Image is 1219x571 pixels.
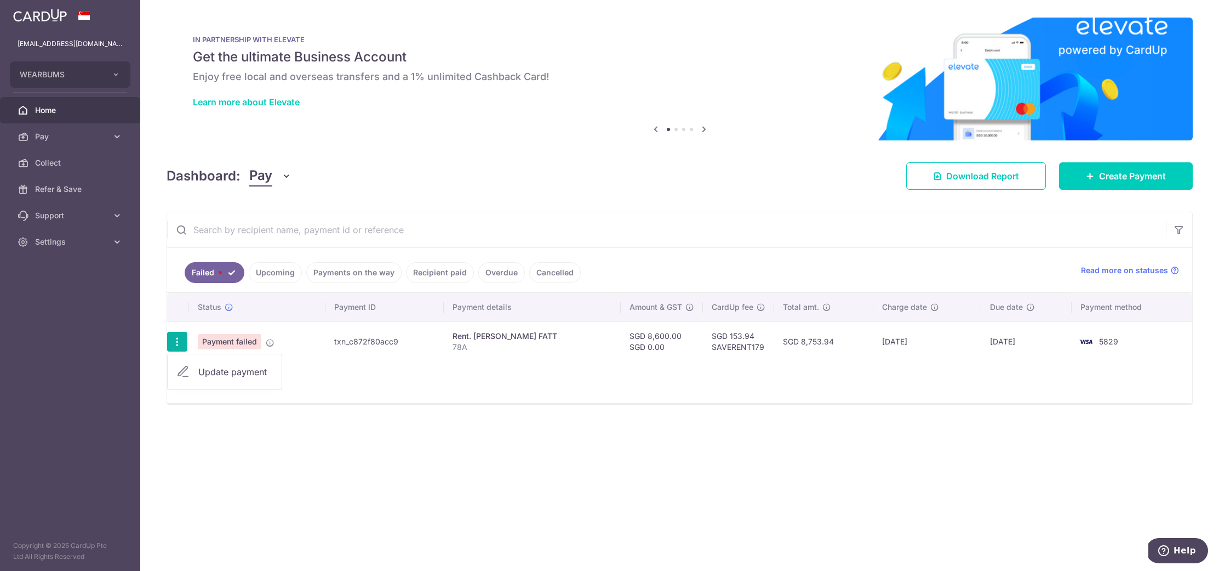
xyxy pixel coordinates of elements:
[882,302,927,313] span: Charge date
[35,236,107,247] span: Settings
[783,302,819,313] span: Total amt.
[1072,293,1192,321] th: Payment method
[1059,162,1193,190] a: Create Payment
[193,70,1166,83] h6: Enjoy free local and overseas transfers and a 1% unlimited Cashback Card!
[712,302,753,313] span: CardUp fee
[193,35,1166,44] p: IN PARTNERSHIP WITH ELEVATE
[774,321,873,361] td: SGD 8,753.94
[1148,538,1208,566] iframe: Opens a widget where you can find more information
[306,262,402,283] a: Payments on the way
[193,97,300,108] a: Learn more about Elevate
[35,105,107,116] span: Home
[249,166,291,186] button: Pay
[325,293,444,321] th: Payment ID
[18,38,123,49] p: [EMAIL_ADDRESS][DOMAIN_NAME]
[185,262,244,283] a: Failed
[35,131,107,142] span: Pay
[453,331,612,342] div: Rent. [PERSON_NAME] FATT
[167,18,1193,140] img: Renovation banner
[13,9,67,22] img: CardUp
[453,342,612,353] p: 78A
[35,210,107,221] span: Support
[249,262,302,283] a: Upcoming
[990,302,1023,313] span: Due date
[198,334,261,349] span: Payment failed
[1081,265,1179,276] a: Read more on statuses
[529,262,581,283] a: Cancelled
[10,61,130,88] button: WEARBUMS
[1099,169,1166,183] span: Create Payment
[193,48,1166,66] h5: Get the ultimate Business Account
[1099,337,1118,346] span: 5829
[946,169,1019,183] span: Download Report
[981,321,1072,361] td: [DATE]
[621,321,703,361] td: SGD 8,600.00 SGD 0.00
[1081,265,1168,276] span: Read more on statuses
[444,293,621,321] th: Payment details
[703,321,774,361] td: SGD 153.94 SAVERENT179
[167,166,241,186] h4: Dashboard:
[249,166,272,186] span: Pay
[478,262,525,283] a: Overdue
[20,69,101,80] span: WEARBUMS
[167,354,282,390] ul: Pay
[906,162,1046,190] a: Download Report
[406,262,474,283] a: Recipient paid
[325,321,444,361] td: txn_c872f80acc9
[167,212,1166,247] input: Search by recipient name, payment id or reference
[873,321,981,361] td: [DATE]
[35,184,107,195] span: Refer & Save
[35,157,107,168] span: Collect
[629,302,682,313] span: Amount & GST
[198,302,221,313] span: Status
[1075,335,1097,348] img: Bank Card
